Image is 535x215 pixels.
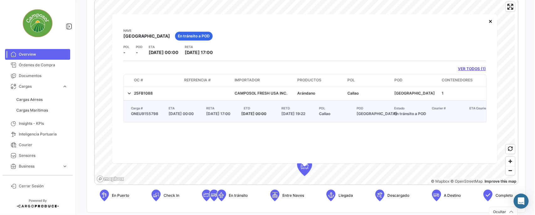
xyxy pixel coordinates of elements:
h4: Courier # [429,105,467,110]
span: Referencia # [184,77,211,83]
datatable-header-cell: OC # [131,74,181,86]
a: Cargas Marítimas [14,106,70,115]
span: Importador [234,77,260,83]
span: En Puerto [112,193,129,198]
span: En tránsito [229,193,248,198]
span: Overview [19,52,68,57]
span: Descargado [387,193,409,198]
span: - [136,49,138,56]
a: Cargas Aéreas [14,95,70,104]
datatable-header-cell: Contenedores [439,74,486,86]
span: - [123,49,125,56]
a: Map feedback [485,179,517,184]
span: Cargas Aéreas [16,97,43,102]
h4: ETA Courier [467,105,505,110]
a: Courier [5,140,70,150]
span: Insights - KPIs [19,121,68,126]
span: En tránsito a POD [392,111,429,116]
span: [DATE] 19:22 [281,111,305,116]
span: CAMPOSOL FRESH USA INC. [234,91,287,95]
a: Insights - KPIs [5,118,70,129]
span: Business [19,163,60,169]
h4: Estado [392,105,429,110]
span: Callao [317,111,354,116]
h4: POL [317,105,354,110]
button: Close popup [484,15,497,27]
a: Documentos [5,70,70,81]
app-card-info-title: RETA [185,44,213,49]
span: [DATE] 17:00 [185,50,213,55]
span: expand_more [62,84,68,89]
span: Órdenes de Compra [19,62,68,68]
a: Sensores [5,150,70,161]
a: Mapbox logo [97,175,124,183]
h4: ETD [241,105,279,110]
app-card-info-title: POL [123,44,129,49]
h4: RETA [204,105,241,110]
datatable-header-cell: Referencia # [182,74,232,86]
span: OC # [134,77,143,83]
span: Callao [348,91,359,95]
h4: POD [354,105,392,110]
span: [DATE] 17:00 [206,111,230,116]
div: Abrir Intercom Messenger [514,194,529,209]
app-card-info-title: POD [136,44,142,49]
h4: Carga # [129,105,166,110]
span: [GEOGRAPHIC_DATA] [123,33,170,39]
div: 1 [442,90,484,96]
button: Zoom in [506,157,515,166]
a: Overview [5,49,70,60]
button: Enter fullscreen [506,2,515,11]
a: OpenStreetMap [451,179,483,184]
h4: RETD [279,105,317,110]
span: POL [348,77,355,83]
a: Inteligencia Portuaria [5,129,70,140]
datatable-header-cell: Importador [232,74,295,86]
h4: ETA [166,105,204,110]
a: VER TODOS (1) [458,66,486,72]
span: Entre Naves [282,193,304,198]
span: [DATE] 00:00 [241,111,266,116]
span: Llegada [338,193,353,198]
a: Mapbox [431,179,449,184]
datatable-header-cell: POD [392,74,439,86]
span: Cargas [19,84,60,89]
span: En tránsito a POD [178,33,210,39]
span: ONEU9155798 [129,111,166,116]
span: [DATE] 00:00 [149,50,178,55]
span: Cerrar Sesión [19,183,68,189]
app-card-info-title: Nave [123,28,170,33]
span: Sensores [19,153,68,158]
button: Zoom out [506,166,515,175]
datatable-header-cell: POL [345,74,392,86]
span: A Destino [444,193,461,198]
span: Courier [19,142,68,148]
span: POD [395,77,403,83]
span: Cargas Marítimas [16,107,48,113]
img: d0e946ec-b6b7-478a-95a2-5c59a4021789.jpg [22,8,53,39]
datatable-header-cell: Productos [295,74,345,86]
span: Productos [297,77,321,83]
a: Órdenes de Compra [5,60,70,70]
div: 25FB1088 [134,90,179,96]
span: Inteligencia Portuaria [19,131,68,137]
span: [DATE] 00:00 [166,111,204,116]
app-card-info-title: ETA [149,44,178,49]
span: Arándano [297,91,315,95]
span: Check In [164,193,179,198]
span: expand_more [62,163,68,169]
span: Completo [496,193,513,198]
div: Map marker [297,157,312,176]
span: Documentos [19,73,68,79]
span: Contenedores [442,77,473,83]
span: [GEOGRAPHIC_DATA] [395,91,435,95]
span: [GEOGRAPHIC_DATA] [354,111,392,116]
